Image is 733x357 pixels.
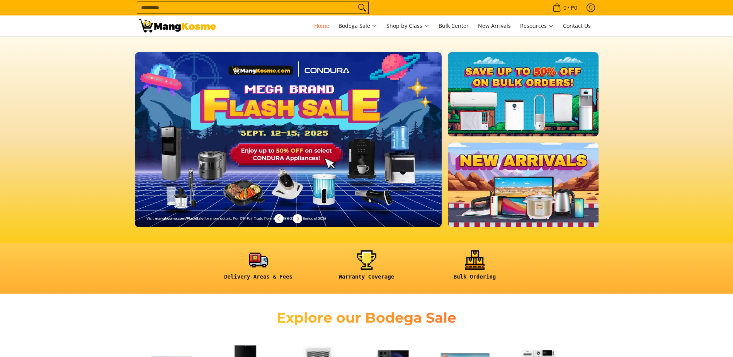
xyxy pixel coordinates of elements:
a: <h6><strong>Warranty Coverage</strong></h6> [316,250,417,286]
button: Search [356,2,368,14]
span: • [550,3,580,12]
img: Mang Kosme: Your Home Appliances Warehouse Sale Partner! [139,19,216,32]
a: Home [310,15,333,36]
span: Shop by Class [386,21,429,31]
span: Resources [520,21,554,31]
a: <h6><strong>Bulk Ordering</strong></h6> [425,250,525,286]
span: New Arrivals [478,22,511,29]
a: Contact Us [559,15,595,36]
span: ₱0 [570,5,578,10]
span: Contact Us [563,22,591,29]
h2: Explore our Bodega Sale [255,309,479,326]
button: Next [289,210,306,227]
span: Bulk Center [439,22,469,29]
a: New Arrivals [474,15,515,36]
span: Home [314,22,329,29]
nav: Main Menu [224,15,595,36]
a: Shop by Class [383,15,433,36]
a: <h6><strong>Delivery Areas & Fees</strong></h6> [208,250,309,286]
button: Previous [270,210,287,227]
a: Bulk Center [435,15,473,36]
a: Bodega Sale [335,15,381,36]
a: Resources [516,15,558,36]
span: Bodega Sale [338,21,377,31]
span: 0 [562,5,568,10]
img: Desktop homepage 29339654 2507 42fb b9ff a0650d39e9ed [135,52,442,227]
